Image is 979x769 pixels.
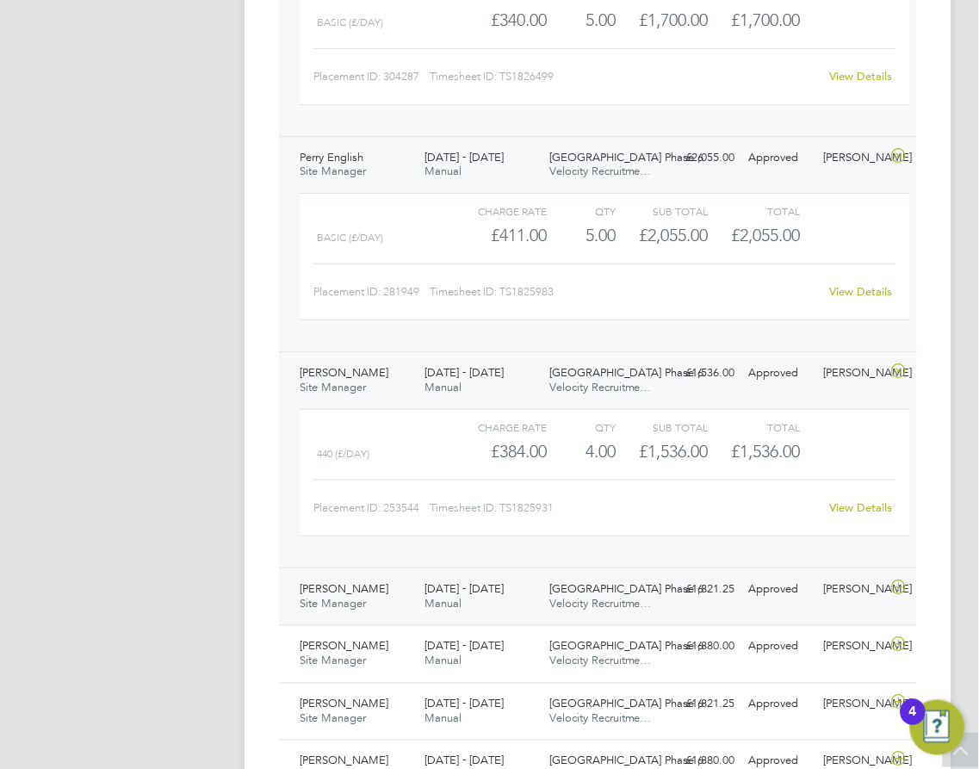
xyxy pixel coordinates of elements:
[742,575,817,604] div: Approved
[667,359,742,388] div: £1,536.00
[424,753,504,768] span: [DATE] - [DATE]
[549,150,704,164] span: [GEOGRAPHIC_DATA] Phase 6
[817,691,892,719] div: [PERSON_NAME]
[548,417,617,437] div: QTY
[549,753,704,768] span: [GEOGRAPHIC_DATA] Phase 6
[424,654,462,668] span: Manual
[830,69,893,84] a: View Details
[817,575,892,604] div: [PERSON_NAME]
[430,494,826,522] div: Timesheet ID: TS1825931
[455,417,548,437] div: Charge rate
[549,596,652,611] span: Velocity Recruitme…
[549,380,652,394] span: Velocity Recruitme…
[300,711,366,726] span: Site Manager
[300,365,388,380] span: [PERSON_NAME]
[313,63,430,90] div: Placement ID: 304287
[549,581,704,596] span: [GEOGRAPHIC_DATA] Phase 6
[549,654,652,668] span: Velocity Recruitme…
[617,201,709,221] div: Sub Total
[817,144,892,172] div: [PERSON_NAME]
[617,437,709,466] div: £1,536.00
[300,380,366,394] span: Site Manager
[667,691,742,719] div: £1,821.25
[549,639,704,654] span: [GEOGRAPHIC_DATA] Phase 6
[455,201,548,221] div: Charge rate
[732,225,801,245] span: £2,055.00
[424,365,504,380] span: [DATE] - [DATE]
[549,164,652,178] span: Velocity Recruitme…
[817,633,892,661] div: [PERSON_NAME]
[300,596,366,611] span: Site Manager
[617,221,709,250] div: £2,055.00
[742,144,817,172] div: Approved
[549,711,652,726] span: Velocity Recruitme…
[909,712,917,735] div: 4
[424,711,462,726] span: Manual
[549,697,704,711] span: [GEOGRAPHIC_DATA] Phase 6
[424,596,462,611] span: Manual
[424,380,462,394] span: Manual
[709,417,801,437] div: Total
[313,494,430,522] div: Placement ID: 253544
[455,221,548,250] div: £411.00
[667,144,742,172] div: £2,055.00
[742,691,817,719] div: Approved
[317,232,383,244] span: Basic (£/day)
[313,278,430,306] div: Placement ID: 281949
[424,639,504,654] span: [DATE] - [DATE]
[424,164,462,178] span: Manual
[430,63,826,90] div: Timesheet ID: TS1826499
[709,201,801,221] div: Total
[817,359,892,388] div: [PERSON_NAME]
[300,753,388,768] span: [PERSON_NAME]
[732,441,801,462] span: £1,536.00
[732,9,801,30] span: £1,700.00
[455,6,548,34] div: £340.00
[424,697,504,711] span: [DATE] - [DATE]
[300,654,366,668] span: Site Manager
[548,221,617,250] div: 5.00
[548,201,617,221] div: QTY
[910,700,965,755] button: Open Resource Center, 4 new notifications
[667,633,742,661] div: £1,880.00
[742,633,817,661] div: Approved
[300,697,388,711] span: [PERSON_NAME]
[830,500,893,515] a: View Details
[300,150,363,164] span: Perry English
[424,150,504,164] span: [DATE] - [DATE]
[300,581,388,596] span: [PERSON_NAME]
[742,359,817,388] div: Approved
[455,437,548,466] div: £384.00
[548,437,617,466] div: 4.00
[830,284,893,299] a: View Details
[549,365,704,380] span: [GEOGRAPHIC_DATA] Phase 6
[317,448,369,460] span: 440 (£/day)
[424,581,504,596] span: [DATE] - [DATE]
[617,417,709,437] div: Sub Total
[617,6,709,34] div: £1,700.00
[667,575,742,604] div: £1,821.25
[548,6,617,34] div: 5.00
[300,164,366,178] span: Site Manager
[430,278,826,306] div: Timesheet ID: TS1825983
[300,639,388,654] span: [PERSON_NAME]
[317,16,383,28] span: Basic (£/day)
